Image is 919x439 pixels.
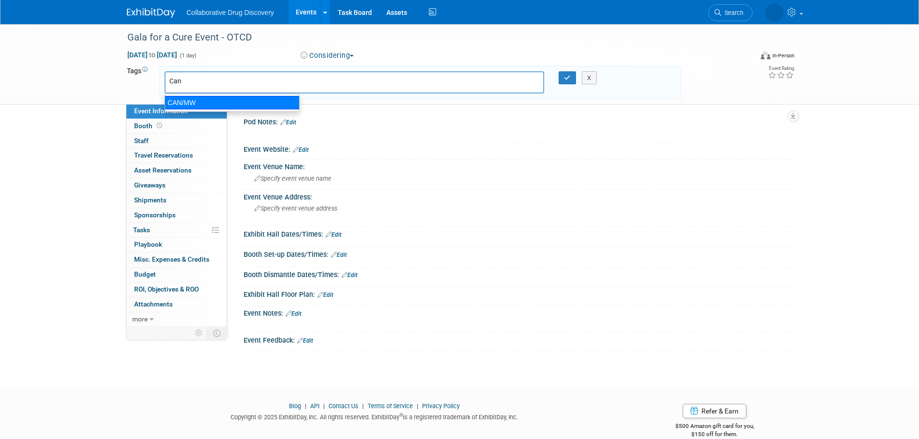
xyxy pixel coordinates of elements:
a: Travel Reservations [126,148,227,163]
span: | [321,402,327,410]
a: Sponsorships [126,208,227,223]
span: Collaborative Drug Discovery [187,9,274,16]
span: Asset Reservations [134,166,192,174]
span: [DATE] [DATE] [127,51,178,59]
td: Tags [127,66,151,99]
div: Event Feedback: [244,333,793,346]
div: Event Notes: [244,306,793,319]
span: | [302,402,309,410]
a: Edit [297,337,313,344]
a: Budget [126,267,227,282]
td: Toggle Event Tabs [207,327,227,339]
div: In-Person [772,52,795,59]
a: Edit [317,292,333,298]
span: Booth [134,122,164,130]
span: Sponsorships [134,211,176,219]
span: Booth not reserved yet [155,122,164,129]
span: | [360,402,366,410]
span: Tasks [133,226,150,234]
a: Contact Us [329,402,358,410]
button: X [582,71,597,85]
span: Shipments [134,196,166,204]
span: | [414,402,421,410]
div: Copyright © 2025 ExhibitDay, Inc. All rights reserved. ExhibitDay is a registered trademark of Ex... [127,411,623,422]
a: Staff [126,134,227,148]
a: Refer & Earn [683,404,746,418]
input: Type tag and hit enter [169,76,304,86]
a: Edit [342,272,357,279]
a: Edit [293,146,309,153]
span: (1 day) [179,53,196,59]
span: Attachments [134,300,173,308]
div: $500 Amazon gift card for you, [637,416,793,438]
span: Specify event venue address [254,205,337,212]
div: Event Rating [768,66,794,71]
div: Pod Notes: [244,115,793,127]
div: Event Format [696,50,795,65]
img: Juan Gijzelaar [765,3,783,22]
span: Giveaways [134,181,165,189]
a: Shipments [126,193,227,208]
a: ROI, Objectives & ROO [126,282,227,297]
div: Booth Set-up Dates/Times: [244,247,793,260]
span: Event Information [134,107,188,115]
a: API [310,402,319,410]
span: ROI, Objectives & ROO [134,285,199,293]
a: Edit [326,231,342,238]
sup: ® [399,412,403,418]
span: Playbook [134,240,162,248]
div: Event Website: [244,142,793,155]
a: Playbook [126,238,227,252]
a: Privacy Policy [422,402,460,410]
div: Event Venue Address: [244,190,793,202]
td: Personalize Event Tab Strip [191,327,207,339]
a: Misc. Expenses & Credits [126,253,227,267]
a: Booth [126,119,227,133]
span: Travel Reservations [134,151,193,159]
div: Exhibit Hall Dates/Times: [244,227,793,239]
a: Attachments [126,297,227,312]
span: Budget [134,270,156,278]
a: Search [708,4,753,21]
div: Gala for a Cure Event - OTCD [124,29,738,46]
a: Giveaways [126,178,227,193]
a: Blog [289,402,301,410]
div: Exhibit Hall Floor Plan: [244,287,793,300]
span: Search [721,9,743,16]
img: ExhibitDay [127,8,175,18]
span: Staff [134,137,149,145]
span: more [132,315,148,323]
a: Edit [280,119,296,126]
button: Considering [297,51,357,61]
a: more [126,312,227,327]
div: Booth Dismantle Dates/Times: [244,267,793,280]
a: Event Information [126,104,227,119]
div: $150 off for them. [637,430,793,439]
span: Specify event venue name [254,175,331,182]
a: Tasks [126,223,227,238]
a: Terms of Service [368,402,413,410]
span: Misc. Expenses & Credits [134,255,209,263]
span: to [148,51,157,59]
div: CAN/MW [165,96,300,109]
a: Edit [286,310,302,317]
img: Format-Inperson.png [761,52,770,59]
a: Asset Reservations [126,163,227,178]
a: Edit [331,252,347,258]
div: Event Venue Name: [244,160,793,172]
